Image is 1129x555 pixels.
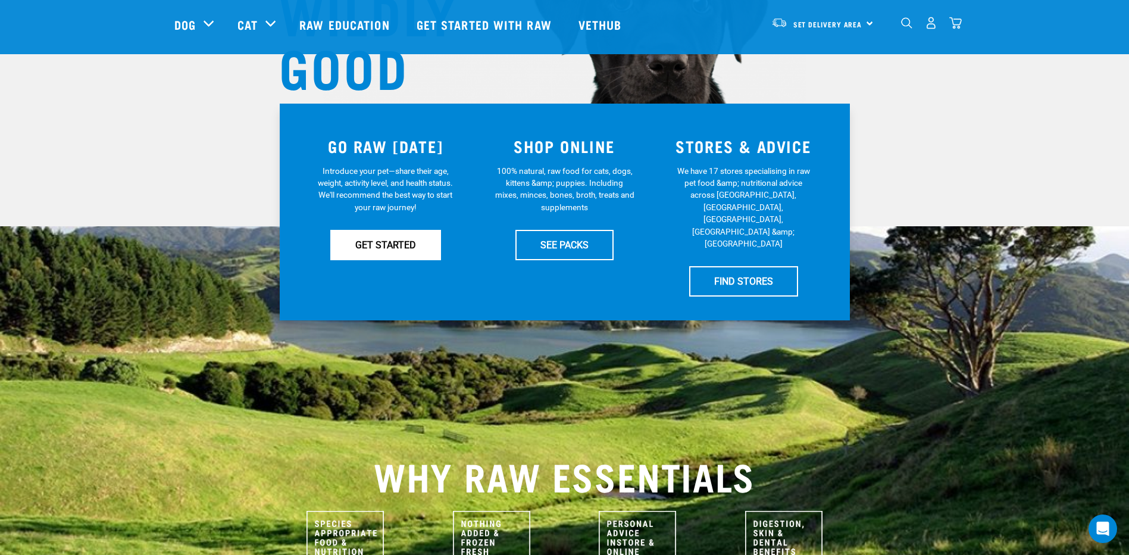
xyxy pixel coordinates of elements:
img: home-icon@2x.png [949,17,962,29]
p: Introduce your pet—share their age, weight, activity level, and health status. We'll recommend th... [315,165,455,214]
h3: SHOP ONLINE [482,137,647,155]
img: user.png [925,17,937,29]
a: Cat [237,15,258,33]
img: home-icon-1@2x.png [901,17,912,29]
a: FIND STORES [689,266,798,296]
a: Raw Education [287,1,404,48]
a: SEE PACKS [515,230,614,260]
h3: STORES & ADVICE [661,137,826,155]
img: van-moving.png [771,17,787,28]
div: Open Intercom Messenger [1089,515,1117,543]
span: Set Delivery Area [793,22,862,26]
a: GET STARTED [330,230,441,260]
a: Dog [174,15,196,33]
a: Vethub [567,1,637,48]
h3: GO RAW [DATE] [304,137,468,155]
p: We have 17 stores specialising in raw pet food &amp; nutritional advice across [GEOGRAPHIC_DATA],... [674,165,814,250]
h2: WHY RAW ESSENTIALS [174,454,955,497]
p: 100% natural, raw food for cats, dogs, kittens &amp; puppies. Including mixes, minces, bones, bro... [495,165,634,214]
a: Get started with Raw [405,1,567,48]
